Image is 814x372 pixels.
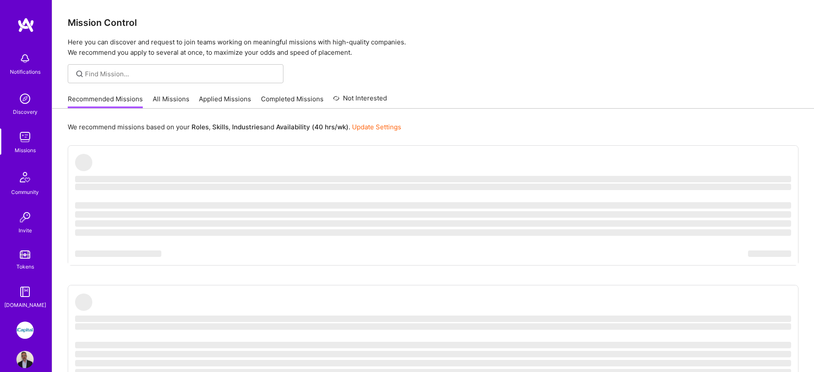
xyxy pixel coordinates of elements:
img: User Avatar [16,351,34,368]
div: Notifications [10,67,41,76]
b: Industries [232,123,263,131]
a: Completed Missions [261,94,324,109]
p: Here you can discover and request to join teams working on meaningful missions with high-quality ... [68,37,798,58]
img: bell [16,50,34,67]
img: logo [17,17,35,33]
div: Missions [15,146,36,155]
img: teamwork [16,128,34,146]
img: Invite [16,209,34,226]
p: We recommend missions based on your , , and . [68,122,401,131]
input: Find Mission... [85,69,277,78]
a: Not Interested [333,93,387,109]
a: User Avatar [14,351,36,368]
h3: Mission Control [68,17,798,28]
a: All Missions [153,94,189,109]
img: Community [15,167,35,188]
img: discovery [16,90,34,107]
img: guide book [16,283,34,300]
a: Recommended Missions [68,94,143,109]
img: iCapital: Building an Alternative Investment Marketplace [16,322,34,339]
div: Discovery [13,107,38,116]
b: Availability (40 hrs/wk) [276,123,349,131]
a: Update Settings [352,123,401,131]
a: Applied Missions [199,94,251,109]
div: Community [11,188,39,197]
b: Roles [192,123,209,131]
i: icon SearchGrey [75,69,85,79]
img: tokens [20,250,30,259]
div: [DOMAIN_NAME] [4,300,46,309]
div: Tokens [16,262,34,271]
b: Skills [212,123,229,131]
a: iCapital: Building an Alternative Investment Marketplace [14,322,36,339]
div: Invite [19,226,32,235]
